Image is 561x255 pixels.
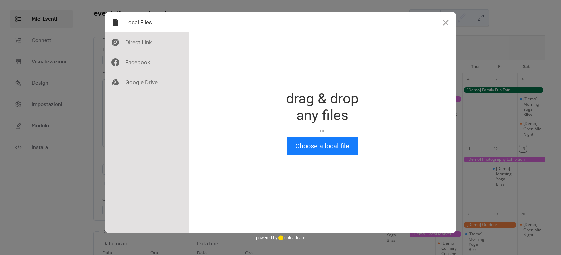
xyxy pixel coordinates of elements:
div: or [286,127,359,134]
div: powered by [256,233,305,243]
div: drag & drop any files [286,90,359,124]
div: Local Files [105,12,189,32]
div: Direct Link [105,32,189,52]
a: uploadcare [277,235,305,240]
button: Choose a local file [287,137,358,155]
div: Facebook [105,52,189,72]
div: Google Drive [105,72,189,92]
button: Close [436,12,456,32]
